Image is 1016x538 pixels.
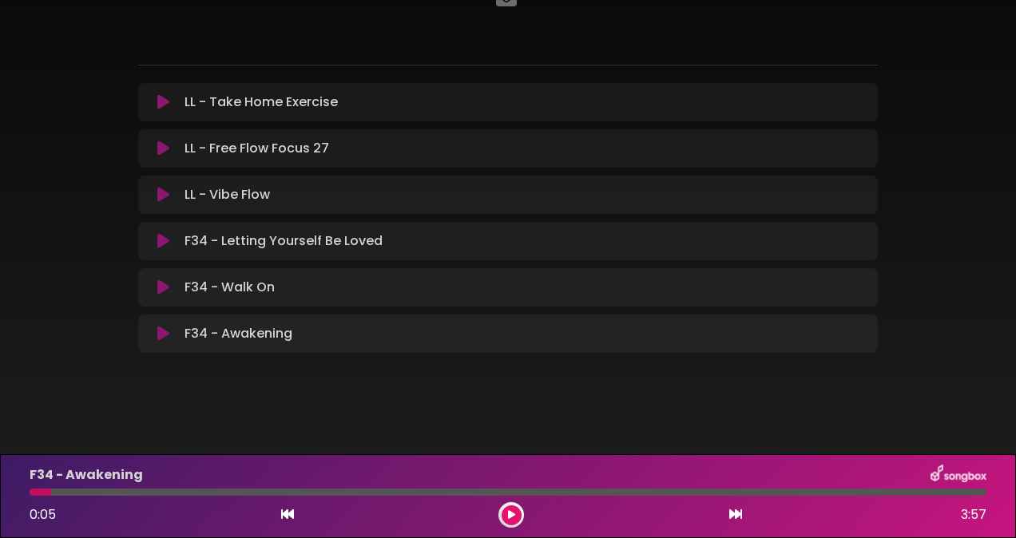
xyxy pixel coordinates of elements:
[185,324,292,343] p: F34 - Awakening
[185,231,383,251] p: F34 - Letting Yourself Be Loved
[185,139,329,158] p: LL - Free Flow Focus 27
[185,185,270,204] p: LL - Vibe Flow
[185,93,338,112] p: LL - Take Home Exercise
[185,278,275,297] p: F34 - Walk On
